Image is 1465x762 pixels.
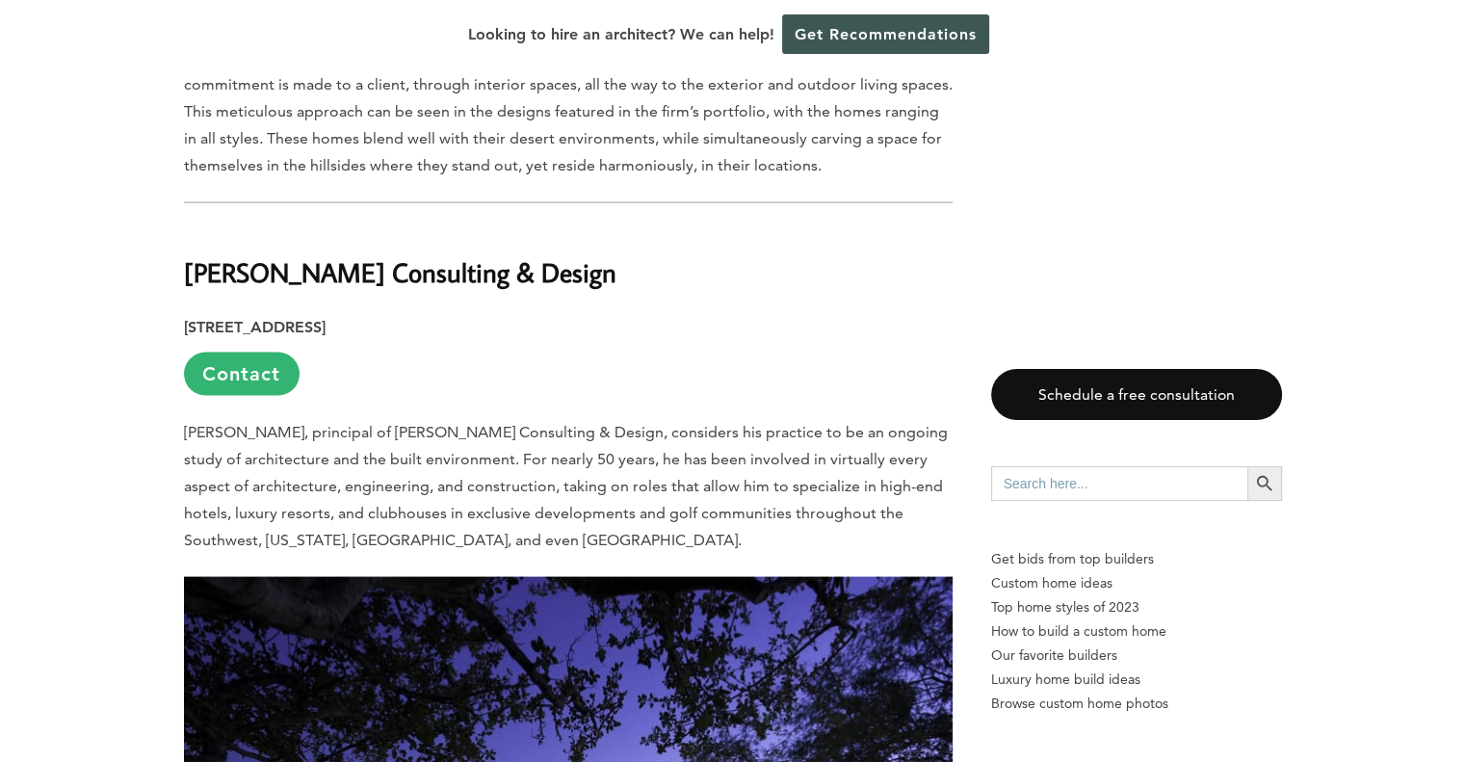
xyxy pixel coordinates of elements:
[991,595,1282,619] a: Top home styles of 2023
[782,14,989,54] a: Get Recommendations
[991,668,1282,692] a: Luxury home build ideas
[991,692,1282,716] a: Browse custom home photos
[1096,624,1442,739] iframe: Drift Widget Chat Controller
[991,466,1247,501] input: Search here...
[184,255,616,289] b: [PERSON_NAME] Consulting & Design
[991,369,1282,420] a: Schedule a free consultation
[184,318,326,336] strong: [STREET_ADDRESS]
[991,644,1282,668] a: Our favorite builders
[184,423,948,549] span: [PERSON_NAME], principal of [PERSON_NAME] Consulting & Design, considers his practice to be an on...
[184,353,300,396] a: Contact
[991,619,1282,644] a: How to build a custom home
[184,48,953,174] span: Realm Architecture + Design is a firm believer that successful design is comprehensive, from the ...
[991,571,1282,595] a: Custom home ideas
[991,547,1282,571] p: Get bids from top builders
[1254,473,1275,494] svg: Search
